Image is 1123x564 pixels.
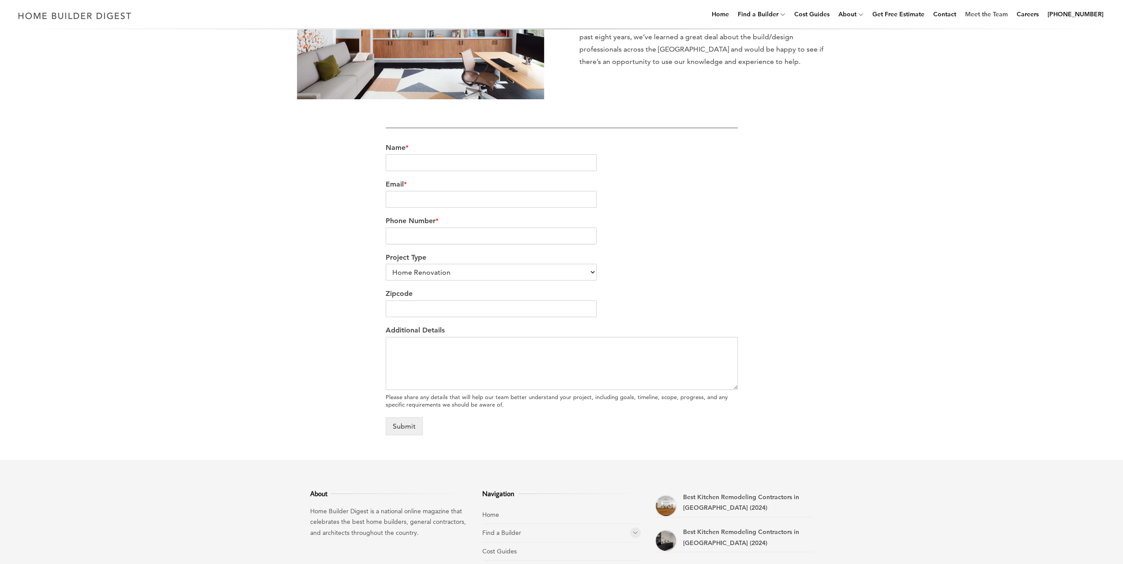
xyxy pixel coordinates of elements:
[310,506,469,538] p: Home Builder Digest is a national online magazine that celebrates the best home builders, general...
[386,143,738,153] label: Name
[386,180,738,189] label: Email
[655,530,677,552] a: Best Kitchen Remodeling Contractors in Plantation (2024)
[683,493,799,512] a: Best Kitchen Remodeling Contractors in [GEOGRAPHIC_DATA] (2024)
[386,217,738,226] label: Phone Number
[310,488,469,499] h3: About
[482,547,517,555] a: Cost Guides
[386,393,738,408] div: Please share any details that will help our team better understand your project, including goals,...
[482,511,499,519] a: Home
[655,495,677,517] a: Best Kitchen Remodeling Contractors in Doral (2024)
[386,253,738,262] label: Project Type
[14,7,135,24] img: Home Builder Digest
[386,289,738,299] label: Zipcode
[482,488,641,499] h3: Navigation
[683,528,799,547] a: Best Kitchen Remodeling Contractors in [GEOGRAPHIC_DATA] (2024)
[579,6,826,68] p: Our team would be delighted to hear from you and eager to assist with any projects you may be con...
[482,529,521,537] a: Find a Builder
[386,417,423,435] button: Submit
[386,326,738,335] label: Additional Details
